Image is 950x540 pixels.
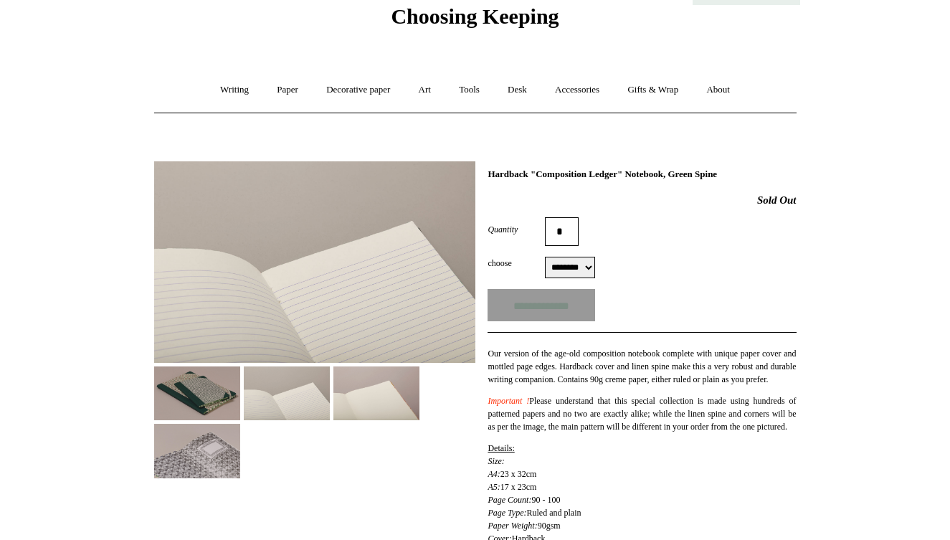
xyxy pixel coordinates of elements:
[488,521,537,531] em: Paper Weight:
[488,495,531,505] em: Page Count:
[693,71,743,109] a: About
[488,482,500,492] i: A5:
[488,508,526,518] em: Page Type:
[614,71,691,109] a: Gifts & Wrap
[488,508,581,531] span: Ruled and plain 90gsm
[500,482,537,492] span: 17 x 23cm
[531,495,560,505] span: 90 - 100
[500,469,537,479] span: 23 x 32cm
[244,366,330,420] img: Hardback "Composition Ledger" Notebook, Green Spine
[488,223,545,236] label: Quantity
[154,366,240,420] img: Hardback "Composition Ledger" Notebook, Green Spine
[406,71,444,109] a: Art
[488,169,796,180] h1: Hardback "Composition Ledger" Notebook, Green Spine
[154,161,475,363] img: Hardback "Composition Ledger" Notebook, Green Spine
[488,456,504,466] em: Size:
[488,349,796,384] span: Our version of the age-old composition notebook complete with unique paper cover and mottled page...
[333,366,419,420] img: Hardback "Composition Ledger" Notebook, Green Spine
[488,257,545,270] label: choose
[488,443,514,453] span: Details:
[488,469,500,479] em: A4:
[488,394,796,433] p: Please understand that this special collection is made using hundreds of patterned papers and no ...
[488,396,529,406] i: Important !
[207,71,262,109] a: Writing
[154,424,240,478] img: Hardback "Composition Ledger" Notebook, Green Spine
[446,71,493,109] a: Tools
[391,16,559,26] a: Choosing Keeping
[264,71,311,109] a: Paper
[542,71,612,109] a: Accessories
[391,4,559,28] span: Choosing Keeping
[495,71,540,109] a: Desk
[488,194,796,207] h2: Sold Out
[313,71,403,109] a: Decorative paper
